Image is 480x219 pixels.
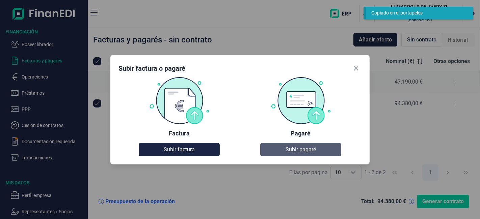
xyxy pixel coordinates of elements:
div: Copiado en el portapeles [371,9,463,17]
img: Pagaré [270,76,331,124]
button: Subir pagaré [260,143,341,156]
div: Pagaré [291,129,311,137]
button: Close [351,63,362,74]
img: Factura [149,76,210,124]
span: Subir pagaré [286,146,316,154]
div: Subir factura o pagaré [118,64,185,73]
button: Subir factura [139,143,220,156]
div: Factura [169,129,190,137]
span: Subir factura [164,146,195,154]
